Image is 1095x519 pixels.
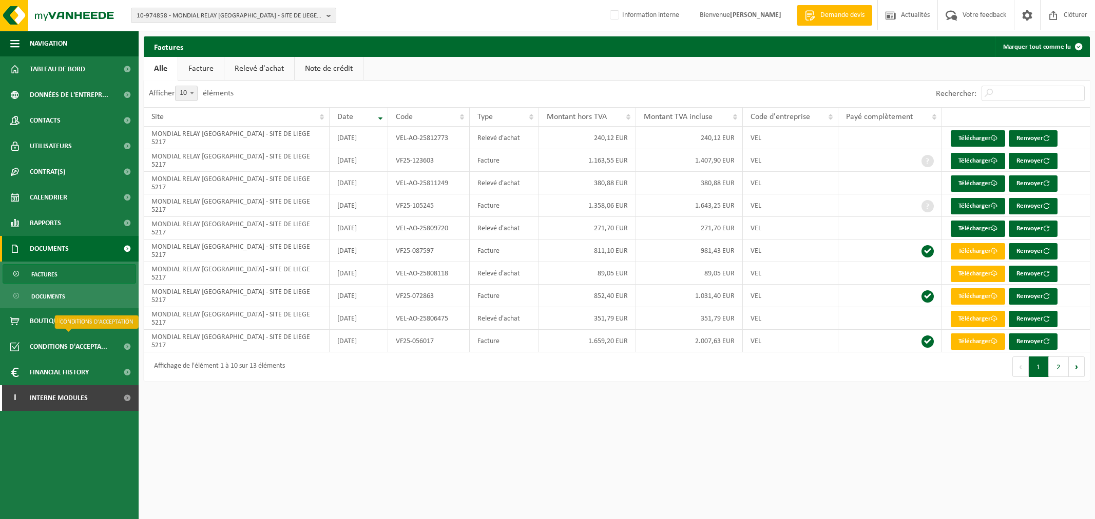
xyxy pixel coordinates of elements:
[846,113,913,121] span: Payé complètement
[539,127,636,149] td: 240,12 EUR
[1009,221,1058,237] button: Renvoyer
[149,89,234,97] label: Afficher éléments
[743,172,838,194] td: VEL
[175,86,198,101] span: 10
[743,262,838,285] td: VEL
[144,149,330,172] td: MONDIAL RELAY [GEOGRAPHIC_DATA] - SITE DE LIEGE 5217
[30,236,69,262] span: Documents
[951,333,1005,350] a: Télécharger
[330,149,388,172] td: [DATE]
[1009,243,1058,259] button: Renvoyer
[539,172,636,194] td: 380,88 EUR
[636,172,743,194] td: 380,88 EUR
[743,330,838,352] td: VEL
[1012,356,1029,377] button: Previous
[388,307,470,330] td: VEL-AO-25806475
[636,285,743,307] td: 1.031,40 EUR
[818,10,867,21] span: Demande devis
[539,217,636,239] td: 271,70 EUR
[144,239,330,262] td: MONDIAL RELAY [GEOGRAPHIC_DATA] - SITE DE LIEGE 5217
[330,127,388,149] td: [DATE]
[295,57,363,81] a: Note de crédit
[144,172,330,194] td: MONDIAL RELAY [GEOGRAPHIC_DATA] - SITE DE LIEGE 5217
[330,239,388,262] td: [DATE]
[951,243,1005,259] a: Télécharger
[951,175,1005,192] a: Télécharger
[30,159,65,185] span: Contrat(s)
[470,285,539,307] td: Facture
[539,307,636,330] td: 351,79 EUR
[10,385,20,411] span: I
[743,307,838,330] td: VEL
[30,82,108,108] span: Données de l'entrepr...
[1009,333,1058,350] button: Renvoyer
[178,57,224,81] a: Facture
[636,194,743,217] td: 1.643,25 EUR
[3,264,136,284] a: Factures
[144,217,330,239] td: MONDIAL RELAY [GEOGRAPHIC_DATA] - SITE DE LIEGE 5217
[995,36,1089,57] button: Marquer tout comme lu
[388,149,470,172] td: VF25-123603
[1029,356,1049,377] button: 1
[30,308,91,334] span: Boutique en ligne
[137,8,322,24] span: 10-974858 - MONDIAL RELAY [GEOGRAPHIC_DATA] - SITE DE LIEGE 5217 - [GEOGRAPHIC_DATA]
[751,113,810,121] span: Code d'entreprise
[743,239,838,262] td: VEL
[1009,130,1058,147] button: Renvoyer
[951,130,1005,147] a: Télécharger
[539,285,636,307] td: 852,40 EUR
[30,385,88,411] span: Interne modules
[797,5,872,26] a: Demande devis
[30,360,89,385] span: Financial History
[30,56,85,82] span: Tableau de bord
[30,210,61,236] span: Rapports
[636,330,743,352] td: 2.007,63 EUR
[330,172,388,194] td: [DATE]
[30,31,67,56] span: Navigation
[330,262,388,285] td: [DATE]
[951,221,1005,237] a: Télécharger
[1009,311,1058,327] button: Renvoyer
[144,57,178,81] a: Alle
[743,217,838,239] td: VEL
[951,153,1005,169] a: Télécharger
[337,113,353,121] span: Date
[396,113,413,121] span: Code
[1009,198,1058,214] button: Renvoyer
[330,194,388,217] td: [DATE]
[144,262,330,285] td: MONDIAL RELAY [GEOGRAPHIC_DATA] - SITE DE LIEGE 5217
[644,113,713,121] span: Montant TVA incluse
[951,266,1005,282] a: Télécharger
[144,127,330,149] td: MONDIAL RELAY [GEOGRAPHIC_DATA] - SITE DE LIEGE 5217
[388,127,470,149] td: VEL-AO-25812773
[539,330,636,352] td: 1.659,20 EUR
[149,357,285,376] div: Affichage de l'élément 1 à 10 sur 13 éléments
[636,127,743,149] td: 240,12 EUR
[1069,356,1085,377] button: Next
[470,262,539,285] td: Relevé d'achat
[743,149,838,172] td: VEL
[1009,153,1058,169] button: Renvoyer
[547,113,607,121] span: Montant hors TVA
[743,194,838,217] td: VEL
[30,133,72,159] span: Utilisateurs
[608,8,679,23] label: Information interne
[224,57,294,81] a: Relevé d'achat
[31,265,57,284] span: Factures
[951,311,1005,327] a: Télécharger
[388,330,470,352] td: VF25-056017
[330,217,388,239] td: [DATE]
[730,11,781,19] strong: [PERSON_NAME]
[30,108,61,133] span: Contacts
[388,194,470,217] td: VF25-105245
[636,262,743,285] td: 89,05 EUR
[539,194,636,217] td: 1.358,06 EUR
[144,330,330,352] td: MONDIAL RELAY [GEOGRAPHIC_DATA] - SITE DE LIEGE 5217
[144,194,330,217] td: MONDIAL RELAY [GEOGRAPHIC_DATA] - SITE DE LIEGE 5217
[539,149,636,172] td: 1.163,55 EUR
[470,149,539,172] td: Facture
[151,113,164,121] span: Site
[1009,175,1058,192] button: Renvoyer
[951,198,1005,214] a: Télécharger
[330,307,388,330] td: [DATE]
